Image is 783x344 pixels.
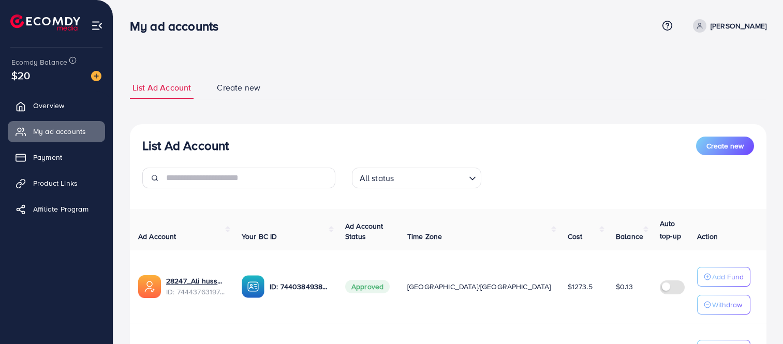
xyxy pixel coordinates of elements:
img: image [91,71,101,81]
span: My ad accounts [33,126,86,137]
img: ic-ba-acc.ded83a64.svg [242,275,264,298]
a: My ad accounts [8,121,105,142]
span: ID: 7444376319784910865 [166,287,225,297]
button: Create new [696,137,754,155]
a: Payment [8,147,105,168]
img: ic-ads-acc.e4c84228.svg [138,275,161,298]
button: Add Fund [697,267,750,287]
span: $1273.5 [568,281,593,292]
span: Balance [616,231,643,242]
span: List Ad Account [132,82,191,94]
a: 28247_Ali hussnain_1733278939993 [166,276,225,286]
h3: List Ad Account [142,138,229,153]
span: $20 [11,68,30,83]
span: Overview [33,100,64,111]
span: Affiliate Program [33,204,88,214]
a: Affiliate Program [8,199,105,219]
span: Approved [345,280,390,293]
div: <span class='underline'>28247_Ali hussnain_1733278939993</span></br>7444376319784910865 [166,276,225,297]
img: logo [10,14,80,31]
p: [PERSON_NAME] [711,20,766,32]
span: All status [358,171,396,186]
a: Overview [8,95,105,116]
iframe: Chat [739,297,775,336]
span: Ad Account [138,231,176,242]
p: Withdraw [712,298,742,311]
button: Withdraw [697,295,750,315]
p: ID: 7440384938064789521 [270,280,329,293]
input: Search for option [397,169,464,186]
span: Payment [33,152,62,162]
span: Time Zone [407,231,442,242]
span: Ad Account Status [345,221,383,242]
span: Cost [568,231,583,242]
p: Auto top-up [660,217,690,242]
span: Ecomdy Balance [11,57,67,67]
img: menu [91,20,103,32]
span: $0.13 [616,281,633,292]
p: Add Fund [712,271,744,283]
span: [GEOGRAPHIC_DATA]/[GEOGRAPHIC_DATA] [407,281,551,292]
h3: My ad accounts [130,19,227,34]
a: [PERSON_NAME] [689,19,766,33]
span: Product Links [33,178,78,188]
span: Create new [217,82,260,94]
span: Action [697,231,718,242]
span: Your BC ID [242,231,277,242]
div: Search for option [352,168,481,188]
a: Product Links [8,173,105,193]
span: Create new [706,141,744,151]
